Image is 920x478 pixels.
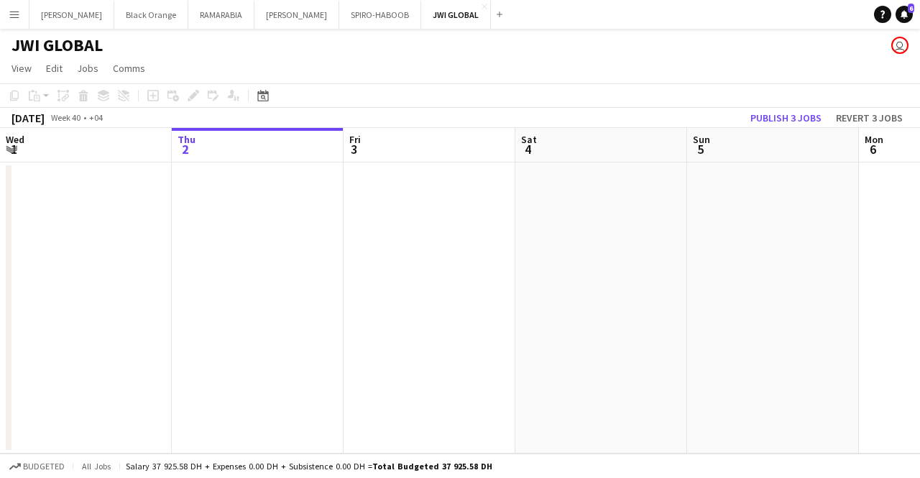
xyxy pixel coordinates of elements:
span: 1 [4,141,24,157]
span: All jobs [79,461,114,472]
a: Edit [40,59,68,78]
button: JWI GLOBAL [421,1,491,29]
button: Budgeted [7,459,67,474]
span: Sun [693,133,710,146]
h1: JWI GLOBAL [11,35,103,56]
button: Revert 3 jobs [830,109,908,127]
div: Salary 37 925.58 DH + Expenses 0.00 DH + Subsistence 0.00 DH = [126,461,492,472]
div: +04 [89,112,103,123]
span: 6 [862,141,883,157]
app-user-avatar: Eagal Abdi [891,37,908,54]
span: 5 [691,141,710,157]
button: Publish 3 jobs [745,109,827,127]
a: Jobs [71,59,104,78]
span: Budgeted [23,461,65,472]
span: 3 [347,141,361,157]
span: Wed [6,133,24,146]
button: Black Orange [114,1,188,29]
a: 6 [896,6,913,23]
span: Total Budgeted 37 925.58 DH [372,461,492,472]
button: [PERSON_NAME] [254,1,339,29]
span: Jobs [77,62,98,75]
button: SPIRO-HABOOB [339,1,421,29]
span: Fri [349,133,361,146]
span: Week 40 [47,112,83,123]
span: 4 [519,141,537,157]
span: 6 [908,4,914,13]
div: [DATE] [11,111,45,125]
a: View [6,59,37,78]
span: Mon [865,133,883,146]
button: [PERSON_NAME] [29,1,114,29]
span: Edit [46,62,63,75]
span: Thu [178,133,195,146]
a: Comms [107,59,151,78]
span: 2 [175,141,195,157]
span: Comms [113,62,145,75]
button: RAMARABIA [188,1,254,29]
span: Sat [521,133,537,146]
span: View [11,62,32,75]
